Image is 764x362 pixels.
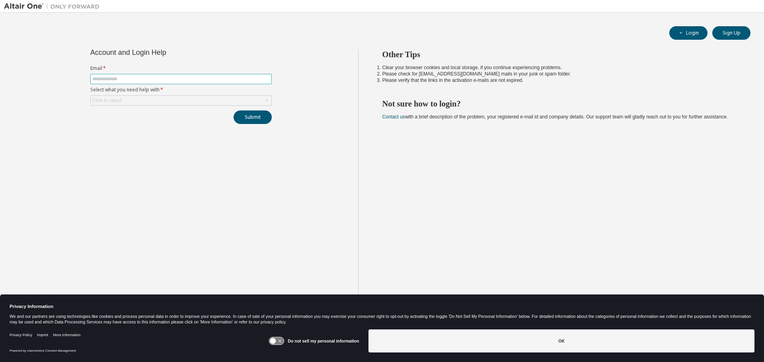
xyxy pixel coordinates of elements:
img: Altair One [4,2,103,10]
label: Email [90,65,272,72]
h2: Other Tips [382,49,737,60]
li: Please check for [EMAIL_ADDRESS][DOMAIN_NAME] mails in your junk or spam folder. [382,71,737,77]
li: Please verify that the links in the activation e-mails are not expired. [382,77,737,83]
div: Account and Login Help [90,49,236,56]
div: Click to select [91,96,271,105]
span: with a brief description of the problem, your registered e-mail id and company details. Our suppo... [382,114,728,120]
div: Click to select [92,97,122,104]
button: Submit [234,110,272,124]
button: Login [669,26,707,40]
li: Clear your browser cookies and local storage, if you continue experiencing problems. [382,64,737,71]
h2: Not sure how to login? [382,99,737,109]
a: Contact us [382,114,405,120]
label: Select what you need help with [90,87,272,93]
button: Sign Up [712,26,750,40]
